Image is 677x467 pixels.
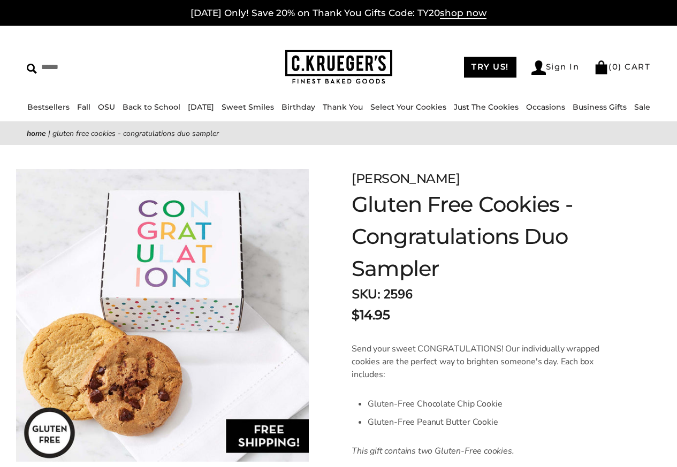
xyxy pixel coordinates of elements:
[531,60,580,75] a: Sign In
[285,50,392,85] img: C.KRUEGER'S
[188,102,214,112] a: [DATE]
[464,57,516,78] a: TRY US!
[52,128,219,139] span: Gluten Free Cookies - Congratulations Duo Sampler
[594,62,650,72] a: (0) CART
[27,64,37,74] img: Search
[352,286,380,303] strong: SKU:
[98,102,115,112] a: OSU
[77,102,90,112] a: Fall
[383,286,412,303] span: 2596
[531,60,546,75] img: Account
[573,102,627,112] a: Business Gifts
[352,188,623,285] h1: Gluten Free Cookies - Congratulations Duo Sampler
[368,395,623,413] li: Gluten-Free Chocolate Chip Cookie
[323,102,363,112] a: Thank You
[368,413,623,431] li: Gluten-Free Peanut Butter Cookie
[526,102,565,112] a: Occasions
[594,60,608,74] img: Bag
[191,7,486,19] a: [DATE] Only! Save 20% on Thank You Gifts Code: TY20shop now
[352,445,514,457] em: This gift contains two Gluten-Free cookies.
[27,127,650,140] nav: breadcrumbs
[27,128,46,139] a: Home
[440,7,486,19] span: shop now
[352,305,390,325] span: $14.95
[48,128,50,139] span: |
[16,169,309,462] img: Gluten Free Cookies - Congratulations Duo Sampler
[612,62,619,72] span: 0
[222,102,274,112] a: Sweet Smiles
[370,102,446,112] a: Select Your Cookies
[123,102,180,112] a: Back to School
[454,102,519,112] a: Just The Cookies
[352,169,623,188] div: [PERSON_NAME]
[282,102,315,112] a: Birthday
[27,59,170,75] input: Search
[27,102,70,112] a: Bestsellers
[634,102,650,112] a: Sale
[352,342,623,381] p: Send your sweet CONGRATULATIONS! Our individually wrapped cookies are the perfect way to brighten...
